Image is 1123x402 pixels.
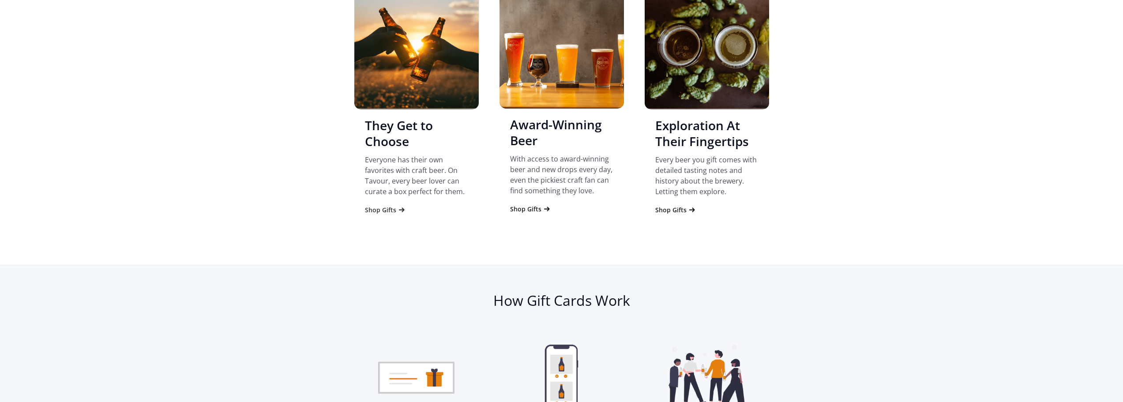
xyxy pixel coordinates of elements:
div: Shop Gifts [365,206,396,214]
h3: They Get to Choose [365,117,468,149]
h3: Award-Winning Beer [510,116,613,148]
p: Every beer you gift comes with detailed tasting notes and history about the brewery. Letting them... [655,154,759,197]
p: With access to award-winning beer and new drops every day, even the pickiest craft fan can find s... [510,154,613,196]
a: Shop Gifts [510,205,551,214]
div: Shop Gifts [510,205,541,214]
h2: How Gift Cards Work [354,292,769,309]
p: Everyone has their own favorites with craft beer. On Tavour, every beer lover can curate a box pe... [365,154,468,197]
h3: Exploration At Their Fingertips [655,117,759,149]
div: Shop Gifts [655,206,687,214]
a: Shop Gifts [365,206,406,214]
a: Shop Gifts [655,206,696,214]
